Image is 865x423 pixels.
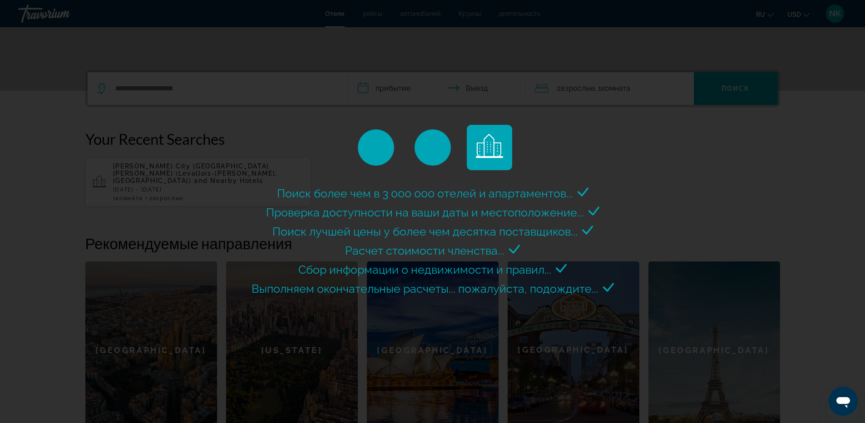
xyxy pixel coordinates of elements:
span: Поиск более чем в 3 000 000 отелей и апартаментов... [277,187,573,200]
span: Поиск лучшей цены у более чем десятка поставщиков... [272,225,578,238]
iframe: Кнопка запуска окна обмена сообщениями [829,387,858,416]
span: Сбор информации о недвижимости и правил... [298,263,551,276]
span: Расчет стоимости членства... [345,244,504,257]
span: Выполняем окончательные расчеты... пожалуйста, подождите... [252,282,598,295]
span: Проверка доступности на ваши даты и местоположение... [266,206,584,219]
